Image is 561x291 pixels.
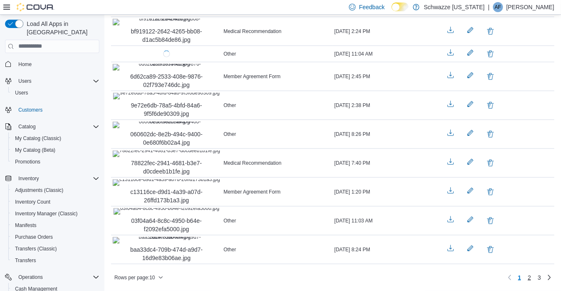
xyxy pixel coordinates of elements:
[515,271,544,284] ul: Pagination for table:
[23,20,99,36] span: Load All Apps in [GEOGRAPHIC_DATA]
[15,105,46,115] a: Customers
[2,104,103,116] button: Customers
[17,3,54,11] img: Cova
[12,185,67,195] a: Adjustments (Classic)
[334,160,370,166] span: [DATE] 7:40 PM
[8,144,103,156] button: My Catalog (Beta)
[224,73,281,80] span: Member Agreement Form
[524,271,534,284] a: Page 2 of 3
[113,159,220,176] figcaption: 78822fec-2941-4681-b3e7-d0cdeeb1b1fe.jpg
[15,59,99,69] span: Home
[113,151,220,176] figure: 78822fec-2941-4681-b3e7-d0cdeeb1b1fe.jpg
[224,246,236,253] span: Other
[485,157,495,169] button: Delete count
[485,214,495,227] button: Delete count
[15,222,36,229] span: Manifests
[113,93,220,118] figure: 9e72e6db-78a5-4bfd-84a6-9f5f6de90309.jpg
[15,122,39,132] button: Catalog
[113,237,220,244] img: baa33dc4-709b-474d-a9d7-16d9e83b06ae.jpg
[113,208,220,233] figure: 03f04a64-8c8c-4950-b64e-f2092efa5000.jpg
[12,255,39,265] a: Transfers
[12,88,99,98] span: Users
[334,246,370,253] span: [DATE] 8:24 PM
[15,272,46,282] button: Operations
[515,271,525,284] button: Page 1 of 3
[12,244,99,254] span: Transfers (Classic)
[15,210,78,217] span: Inventory Manager (Classic)
[15,199,51,205] span: Inventory Count
[485,128,495,140] button: Delete count
[485,70,495,83] button: Delete count
[8,133,103,144] button: My Catalog (Classic)
[485,48,495,60] button: Delete count
[12,133,65,143] a: My Catalog (Classic)
[334,131,370,138] span: [DATE] 8:26 PM
[113,64,220,89] figure: 6d62ca89-2533-408e-9876-02f793e746dc.jpg
[12,209,99,219] span: Inventory Manager (Classic)
[114,274,155,281] span: Rows per page : 10
[12,145,59,155] a: My Catalog (Beta)
[113,19,220,44] figure: bf919122-2642-4265-bb08-d1ac5b84de86.jpg
[12,244,60,254] a: Transfers (Classic)
[505,271,554,284] nav: Pagination for table:
[113,179,220,204] figure: c13116ce-d9d1-4a39-a07d-26ffd173b1a3.jpg
[15,174,99,184] span: Inventory
[15,245,57,252] span: Transfers (Classic)
[485,99,495,112] button: Delete count
[12,232,99,242] span: Purchase Orders
[493,2,503,12] div: Adam Fuller
[113,19,220,26] img: bf919122-2642-4265-bb08-d1ac5b84de86.jpg
[15,105,99,115] span: Customers
[224,217,236,224] span: Other
[15,89,28,96] span: Users
[15,59,35,69] a: Home
[15,272,99,282] span: Operations
[15,187,63,194] span: Adjustments (Classic)
[224,131,236,138] span: Other
[506,2,554,12] p: [PERSON_NAME]
[528,273,531,282] span: 2
[12,157,44,167] a: Promotions
[485,25,495,38] button: Delete count
[2,173,103,184] button: Inventory
[12,197,54,207] a: Inventory Count
[12,232,56,242] a: Purchase Orders
[18,78,31,84] span: Users
[334,189,370,195] span: [DATE] 1:20 PM
[8,196,103,208] button: Inventory Count
[334,217,373,224] span: [DATE] 11:03 AM
[113,179,220,186] img: c13116ce-d9d1-4a39-a07d-26ffd173b1a3.jpg
[113,130,220,147] figcaption: 060602dc-8e2b-494c-9400-0e680f6b02a4.jpg
[359,3,384,11] span: Feedback
[15,257,36,264] span: Transfers
[8,231,103,243] button: Purchase Orders
[113,72,220,89] figcaption: 6d62ca89-2533-408e-9876-02f793e746dc.jpg
[113,93,220,100] img: 9e72e6db-78a5-4bfd-84a6-9f5f6de90309.jpg
[18,175,39,182] span: Inventory
[12,88,31,98] a: Users
[2,75,103,87] button: Users
[8,87,103,99] button: Users
[15,234,53,240] span: Purchase Orders
[113,27,220,44] figcaption: bf919122-2642-4265-bb08-d1ac5b84de86.jpg
[224,102,236,109] span: Other
[334,73,370,80] span: [DATE] 2:45 PM
[15,147,56,153] span: My Catalog (Beta)
[113,237,220,262] figure: baa33dc4-709b-474d-a9d7-16d9e83b06ae.jpg
[8,220,103,231] button: Manifests
[224,51,236,57] span: Other
[12,209,81,219] a: Inventory Manager (Classic)
[12,220,99,230] span: Manifests
[224,189,281,195] span: Member Agreement Form
[113,217,220,233] figcaption: 03f04a64-8c8c-4950-b64e-f2092efa5000.jpg
[12,145,99,155] span: My Catalog (Beta)
[2,58,103,70] button: Home
[224,160,282,166] span: Medical Recommendation
[534,271,544,284] a: Page 3 of 3
[334,51,373,57] span: [DATE] 11:04 AM
[113,122,220,128] img: 060602dc-8e2b-494c-9400-0e680f6b02a4.jpg
[8,156,103,168] button: Promotions
[518,273,521,282] span: 1
[113,188,220,204] figcaption: c13116ce-d9d1-4a39-a07d-26ffd173b1a3.jpg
